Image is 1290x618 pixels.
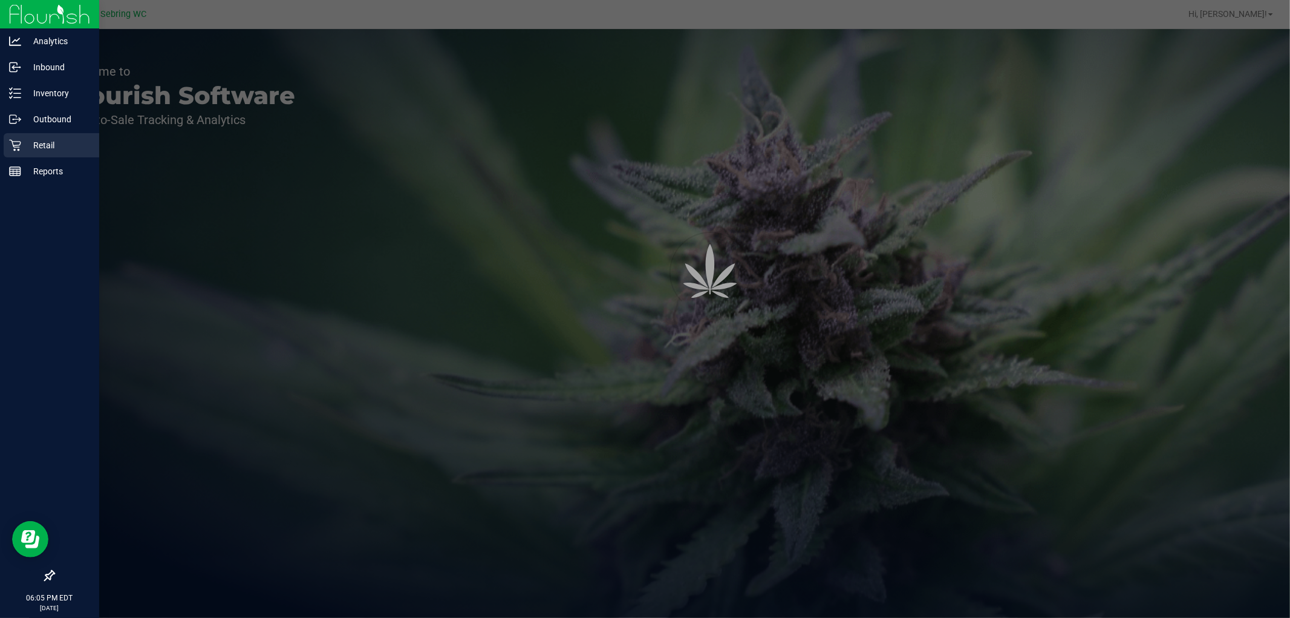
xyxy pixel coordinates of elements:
[9,35,21,47] inline-svg: Analytics
[5,593,94,603] p: 06:05 PM EDT
[21,34,94,48] p: Analytics
[21,60,94,74] p: Inbound
[9,113,21,125] inline-svg: Outbound
[9,139,21,151] inline-svg: Retail
[9,87,21,99] inline-svg: Inventory
[9,165,21,177] inline-svg: Reports
[12,521,48,557] iframe: Resource center
[21,138,94,153] p: Retail
[21,112,94,127] p: Outbound
[21,164,94,179] p: Reports
[5,603,94,613] p: [DATE]
[21,86,94,100] p: Inventory
[9,61,21,73] inline-svg: Inbound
